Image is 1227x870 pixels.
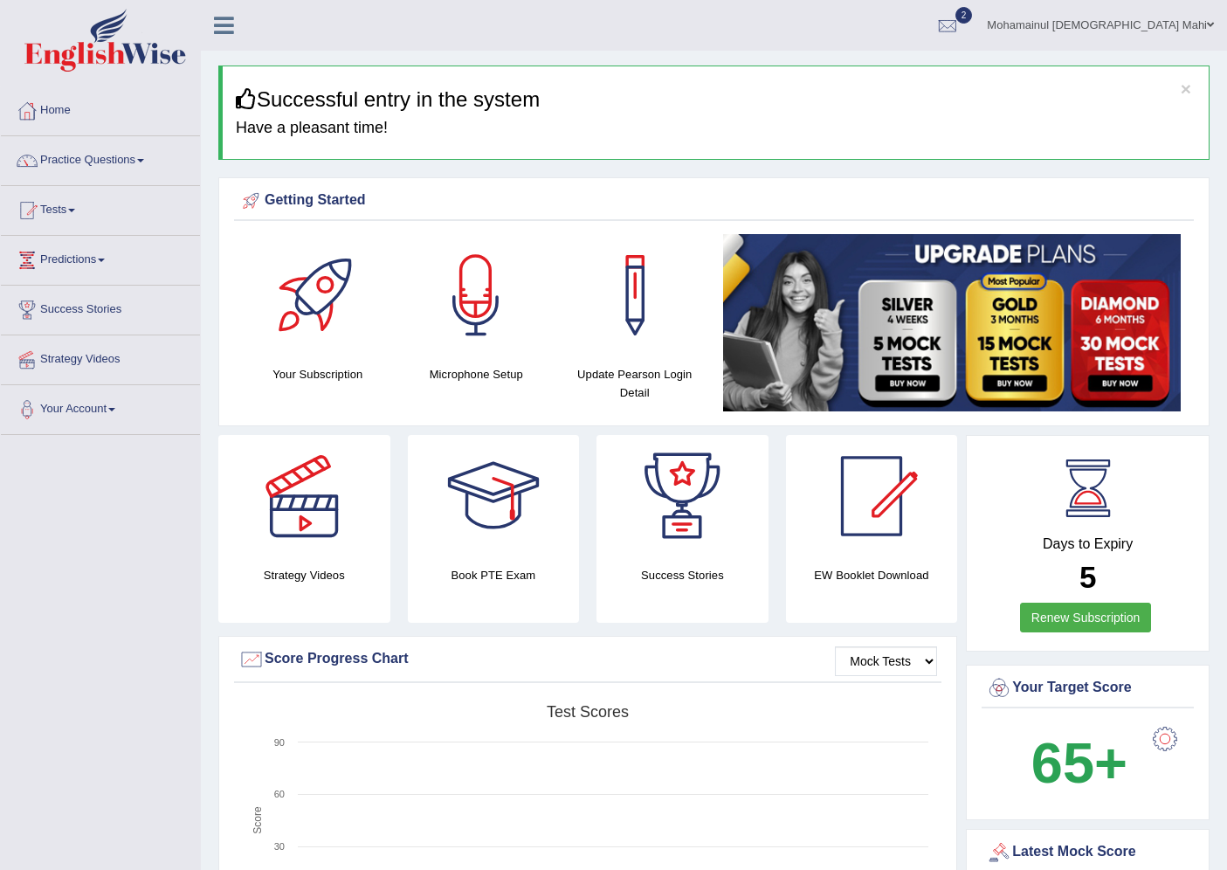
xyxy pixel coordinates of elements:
h4: Update Pearson Login Detail [564,365,706,402]
a: Renew Subscription [1020,603,1152,632]
img: small5.jpg [723,234,1182,411]
h4: Book PTE Exam [408,566,580,584]
h3: Successful entry in the system [236,88,1196,111]
button: × [1181,79,1191,98]
text: 60 [274,789,285,799]
b: 5 [1079,560,1096,594]
div: Latest Mock Score [986,839,1189,866]
a: Tests [1,186,200,230]
h4: Strategy Videos [218,566,390,584]
a: Your Account [1,385,200,429]
h4: Success Stories [596,566,769,584]
tspan: Score [252,806,264,834]
text: 90 [274,737,285,748]
a: Home [1,86,200,130]
span: 2 [955,7,973,24]
div: Getting Started [238,188,1189,214]
h4: Microphone Setup [406,365,548,383]
a: Practice Questions [1,136,200,180]
a: Predictions [1,236,200,280]
h4: Days to Expiry [986,536,1189,552]
tspan: Test scores [547,703,629,721]
a: Strategy Videos [1,335,200,379]
text: 30 [274,841,285,852]
b: 65+ [1031,731,1127,795]
a: Success Stories [1,286,200,329]
div: Your Target Score [986,675,1189,701]
div: Score Progress Chart [238,646,937,673]
h4: EW Booklet Download [786,566,958,584]
h4: Your Subscription [247,365,389,383]
h4: Have a pleasant time! [236,120,1196,137]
